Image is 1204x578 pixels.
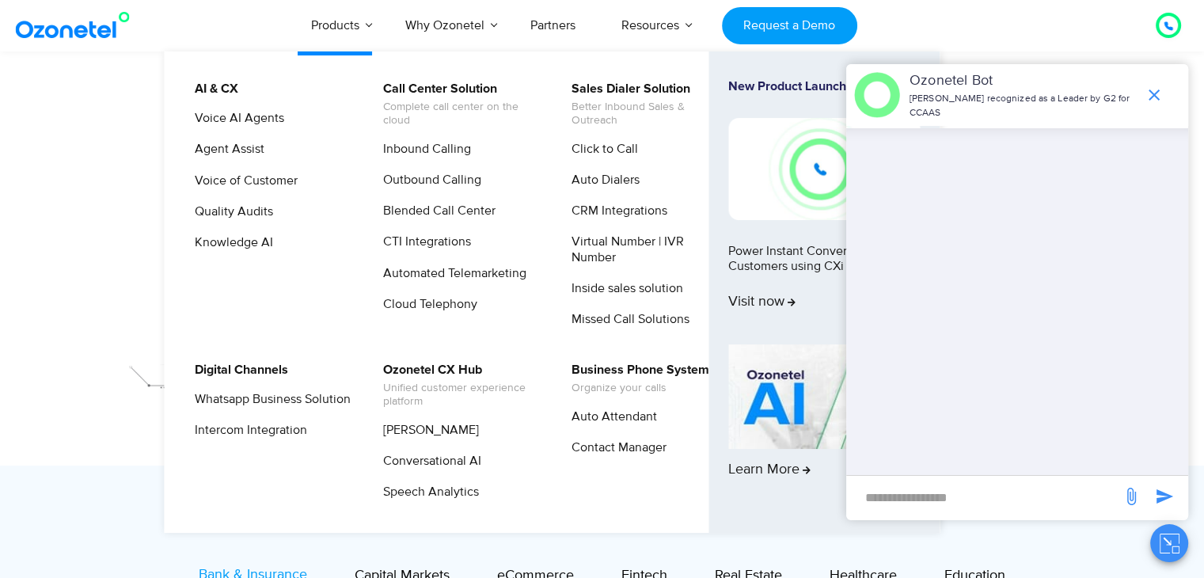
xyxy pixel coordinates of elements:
p: Ozonetel Bot [910,70,1137,92]
a: Outbound Calling [373,170,484,190]
a: Speech Analytics [373,482,481,502]
a: Sales Dialer SolutionBetter Inbound Sales & Outreach [561,79,730,130]
a: Voice AI Agents [184,108,287,128]
a: Ozonetel CX HubUnified customer experience platform [373,360,541,411]
div: new-msg-input [854,484,1114,512]
img: New-Project-17.png [728,118,920,219]
span: Visit now [728,294,796,311]
a: Inside sales solution [561,279,686,299]
a: Contact Manager [561,438,669,458]
a: Conversational AI [373,451,484,471]
span: send message [1149,481,1180,512]
span: send message [1115,481,1147,512]
a: New Product LaunchPower Instant Conversations with Customers using CXi SwitchVisit now [728,79,920,338]
div: Trusted CX Partner for 3,500+ Global Brands [116,505,1089,533]
a: Learn More [728,344,920,506]
a: Request a Demo [722,7,857,44]
a: Virtual Number | IVR Number [561,232,730,267]
a: Whatsapp Business Solution [184,390,353,409]
a: Business Phone SystemOrganize your calls [561,360,712,397]
a: Quality Audits [184,202,275,222]
a: Voice of Customer [184,171,300,191]
a: [PERSON_NAME] [373,420,481,440]
img: AI [728,344,920,449]
a: Automated Telemarketing [373,264,529,283]
button: Close chat [1150,524,1188,562]
a: Cloud Telephony [373,295,480,314]
span: Better Inbound Sales & Outreach [572,101,727,127]
a: CTI Integrations [373,232,473,252]
span: Learn More [728,462,811,479]
span: Complete call center on the cloud [383,101,539,127]
img: header [854,72,900,118]
a: CRM Integrations [561,201,670,221]
a: Auto Attendant [561,407,659,427]
span: end chat or minimize [1138,79,1170,111]
a: AI & CX [184,79,241,99]
a: Auto Dialers [561,170,642,190]
div: Turn every conversation into a growth engine for your enterprise. [108,60,1097,78]
span: Organize your calls [572,382,709,395]
a: Inbound Calling [373,139,473,159]
a: Knowledge AI [184,233,275,253]
span: Unified customer experience platform [383,382,539,409]
a: Call Center SolutionComplete call center on the cloud [373,79,541,130]
a: Click to Call [561,139,640,159]
a: Digital Channels [184,360,291,380]
a: Blended Call Center [373,201,498,221]
a: Missed Call Solutions [561,310,692,329]
a: Agent Assist [184,139,267,159]
p: [PERSON_NAME] recognized as a Leader by G2 for CCAAS [910,92,1137,120]
a: Intercom Integration [184,420,310,440]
